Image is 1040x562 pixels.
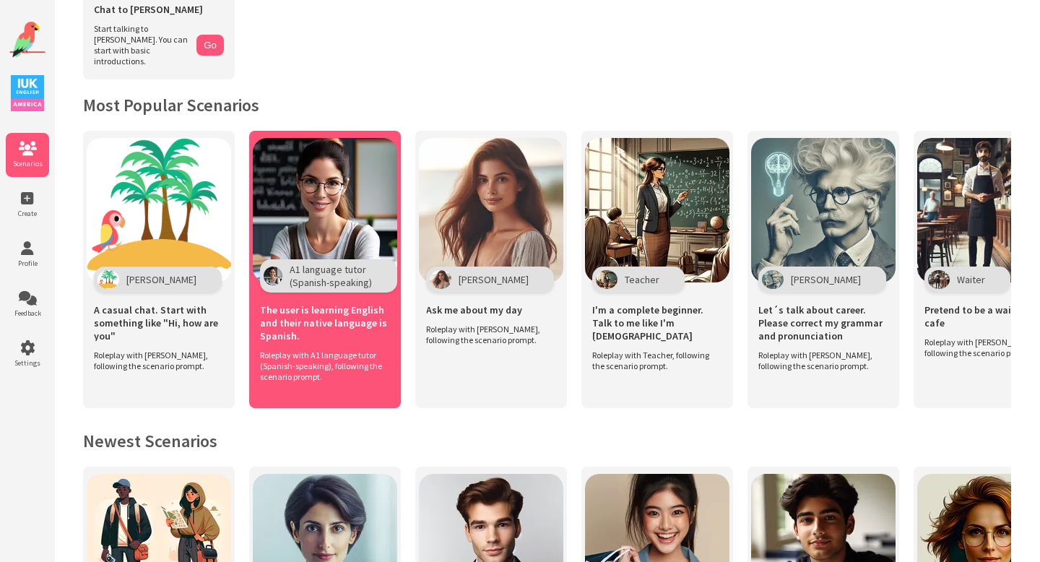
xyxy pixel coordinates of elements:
[260,303,390,342] span: The user is learning English and their native language is Spanish.
[419,138,563,282] img: Scenario Image
[94,350,217,371] span: Roleplay with [PERSON_NAME], following the scenario prompt.
[430,270,451,289] img: Character
[585,138,729,282] img: Scenario Image
[87,138,231,282] img: Scenario Image
[6,358,49,368] span: Settings
[94,23,189,66] span: Start talking to [PERSON_NAME]. You can start with basic introductions.
[97,270,119,289] img: Character
[596,270,617,289] img: Character
[11,75,44,111] img: IUK Logo
[751,138,896,282] img: Scenario Image
[459,273,529,286] span: [PERSON_NAME]
[625,273,659,286] span: Teacher
[426,303,522,316] span: Ask me about my day
[928,270,950,289] img: Character
[83,430,1011,452] h2: Newest Scenarios
[94,303,224,342] span: A casual chat. Start with something like "Hi, how are you"
[6,259,49,268] span: Profile
[94,3,203,16] span: Chat to [PERSON_NAME]
[9,22,45,58] img: Website Logo
[290,263,372,289] span: A1 language tutor (Spanish-speaking)
[957,273,985,286] span: Waiter
[83,94,1011,116] h2: Most Popular Scenarios
[758,350,881,371] span: Roleplay with [PERSON_NAME], following the scenario prompt.
[196,35,224,56] button: Go
[791,273,861,286] span: [PERSON_NAME]
[758,303,888,342] span: Let´s talk about career. Please correct my grammar and pronunciation
[592,303,722,342] span: I'm a complete beginner. Talk to me like I'm [DEMOGRAPHIC_DATA]
[426,324,549,345] span: Roleplay with [PERSON_NAME], following the scenario prompt.
[6,209,49,218] span: Create
[264,267,282,285] img: Character
[762,270,784,289] img: Character
[592,350,715,371] span: Roleplay with Teacher, following the scenario prompt.
[253,138,397,282] img: Scenario Image
[260,350,383,382] span: Roleplay with A1 language tutor (Spanish-speaking), following the scenario prompt.
[6,308,49,318] span: Feedback
[6,159,49,168] span: Scenarios
[126,273,196,286] span: [PERSON_NAME]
